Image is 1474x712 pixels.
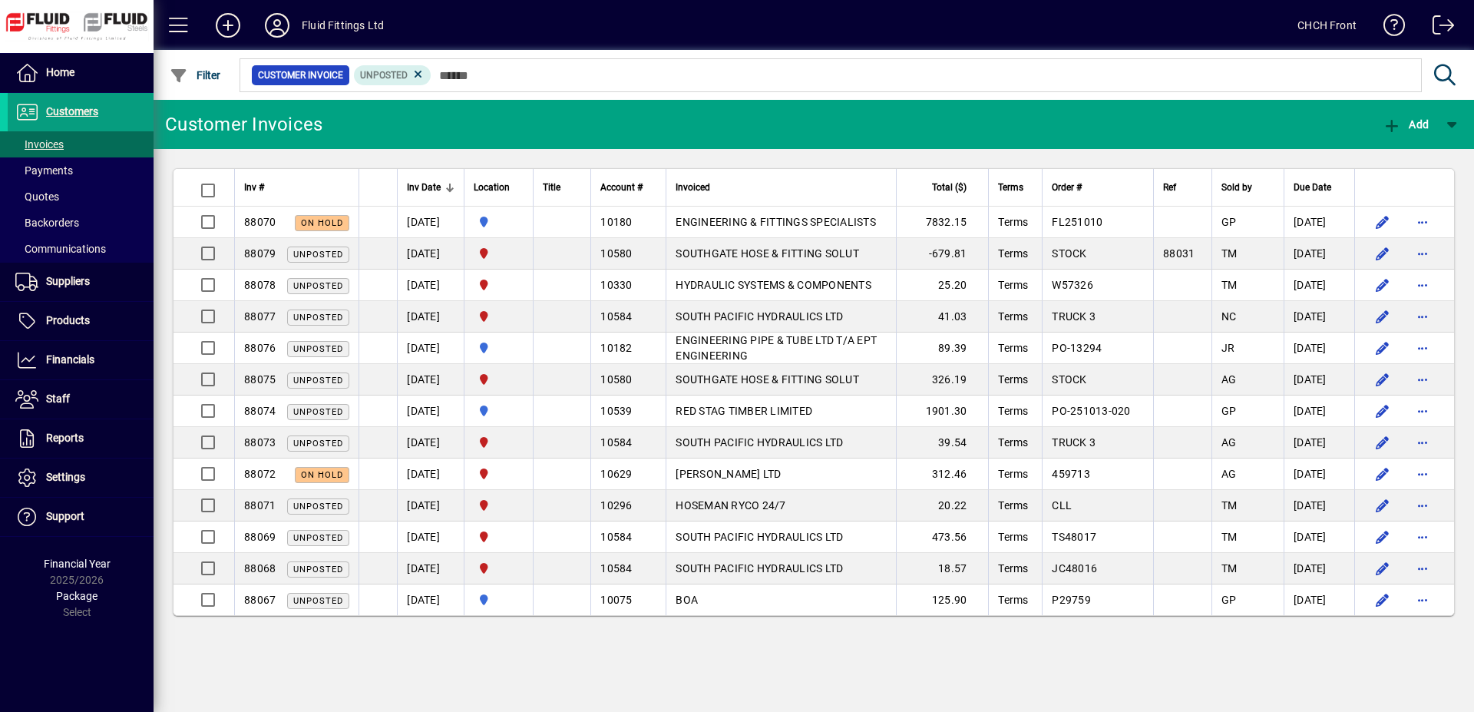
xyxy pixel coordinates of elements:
span: SOUTH PACIFIC HYDRAULICS LTD [676,562,843,575]
span: Support [46,510,84,522]
div: Order # [1052,179,1144,196]
span: 10584 [600,562,632,575]
span: 10296 [600,499,632,512]
button: Filter [166,61,225,89]
span: AG [1221,373,1237,386]
span: Terms [998,342,1028,354]
span: Financials [46,353,94,366]
span: Terms [998,279,1028,291]
button: Add [1379,111,1433,138]
button: Edit [1370,210,1395,234]
span: Communications [15,243,106,255]
span: Terms [998,179,1023,196]
td: 18.57 [896,553,988,585]
span: ENGINEERING & FITTINGS SPECIALISTS [676,216,876,228]
span: 88077 [244,310,276,323]
span: On hold [301,470,343,480]
span: 10180 [600,216,632,228]
span: 88074 [244,405,276,417]
td: [DATE] [397,459,464,490]
span: Unposted [293,565,343,575]
td: [DATE] [397,490,464,522]
span: Due Date [1294,179,1331,196]
span: PO-13294 [1052,342,1102,354]
span: CHRISTCHURCH [474,277,524,293]
a: Home [8,54,154,92]
td: [DATE] [1284,333,1354,364]
span: 10182 [600,342,632,354]
button: Edit [1370,399,1395,423]
a: Reports [8,419,154,458]
td: 25.20 [896,270,988,301]
span: 88071 [244,499,276,512]
span: [PERSON_NAME] LTD [676,468,781,480]
button: Edit [1370,525,1395,549]
a: Quotes [8,184,154,210]
mat-chip: Customer Invoice Status: Unposted [354,65,431,85]
button: More options [1410,399,1435,423]
span: Inv Date [407,179,441,196]
span: Package [56,590,97,602]
span: Unposted [293,439,343,449]
td: 312.46 [896,459,988,490]
span: Terms [998,247,1028,260]
span: TM [1221,531,1238,543]
button: More options [1410,367,1435,392]
td: 326.19 [896,364,988,396]
td: 125.90 [896,585,988,615]
span: CHRISTCHURCH [474,497,524,514]
span: GP [1221,216,1237,228]
div: Sold by [1221,179,1274,196]
span: SOUTHGATE HOSE & FITTING SOLUT [676,247,859,260]
span: On hold [301,218,343,228]
span: CLL [1052,499,1072,512]
span: AUCKLAND [474,402,524,419]
span: Customer Invoice [258,68,343,83]
span: Terms [998,499,1028,512]
span: Terms [998,405,1028,417]
button: Edit [1370,462,1395,486]
td: [DATE] [1284,207,1354,238]
span: Reports [46,432,84,444]
span: Terms [998,373,1028,386]
span: Terms [998,436,1028,449]
span: TS48017 [1052,531,1096,543]
div: Due Date [1294,179,1345,196]
span: GP [1221,405,1237,417]
a: Backorders [8,210,154,236]
span: 10584 [600,531,632,543]
td: 7832.15 [896,207,988,238]
span: Unposted [293,407,343,417]
a: Support [8,498,154,536]
span: 88075 [244,373,276,386]
span: 88076 [244,342,276,354]
span: Location [474,179,510,196]
button: More options [1410,210,1435,234]
button: More options [1410,462,1435,486]
span: Unposted [293,376,343,386]
span: Filter [170,69,221,81]
td: [DATE] [1284,553,1354,585]
span: CHRISTCHURCH [474,245,524,262]
td: 39.54 [896,427,988,459]
span: 459713 [1052,468,1090,480]
span: Terms [998,310,1028,323]
td: [DATE] [397,207,464,238]
span: Unposted [293,313,343,323]
a: Products [8,302,154,340]
span: Ref [1163,179,1176,196]
span: SOUTH PACIFIC HYDRAULICS LTD [676,531,843,543]
span: 10584 [600,436,632,449]
span: FL251010 [1052,216,1102,228]
span: AG [1221,468,1237,480]
div: Location [474,179,524,196]
span: Invoiced [676,179,710,196]
td: 89.39 [896,333,988,364]
a: Payments [8,157,154,184]
span: Financial Year [44,558,111,570]
button: Add [203,12,253,39]
span: 10580 [600,247,632,260]
span: Unposted [293,250,343,260]
span: Products [46,314,90,326]
span: Order # [1052,179,1082,196]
